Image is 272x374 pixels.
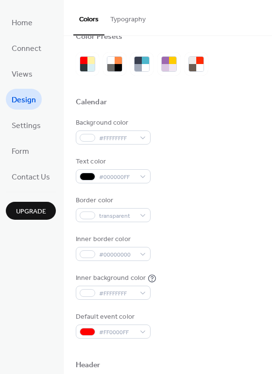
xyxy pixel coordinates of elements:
[76,118,149,128] div: Background color
[99,250,135,260] span: #00000000
[76,234,149,244] div: Inner border color
[6,63,38,84] a: Views
[76,157,149,167] div: Text color
[6,140,35,161] a: Form
[12,67,33,82] span: Views
[12,144,29,159] span: Form
[99,172,135,182] span: #000000FF
[99,211,135,221] span: transparent
[76,98,107,108] div: Calendar
[99,133,135,144] span: #FFFFFFFF
[12,93,36,108] span: Design
[99,289,135,299] span: #FFFFFFFF
[12,41,41,56] span: Connect
[12,118,41,133] span: Settings
[76,273,146,283] div: Inner background color
[6,114,47,135] a: Settings
[99,327,135,338] span: #FF0000FF
[76,360,101,371] div: Header
[76,195,149,206] div: Border color
[6,202,56,220] button: Upgrade
[12,170,50,185] span: Contact Us
[76,32,122,42] div: Color Presets
[12,16,33,31] span: Home
[76,312,149,322] div: Default event color
[6,89,42,110] a: Design
[6,37,47,58] a: Connect
[6,166,56,187] a: Contact Us
[6,12,38,33] a: Home
[16,207,46,217] span: Upgrade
